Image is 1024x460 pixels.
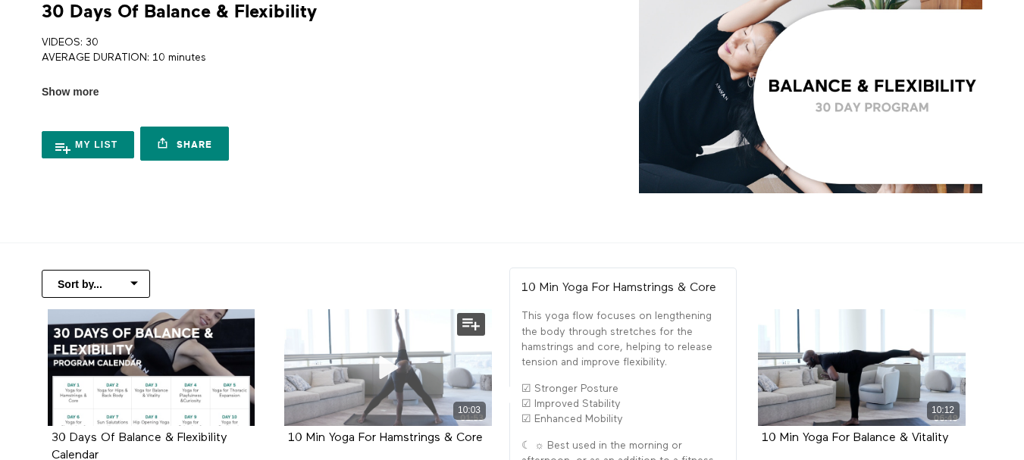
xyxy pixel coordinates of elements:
a: 10 Min Yoga For Balance & Vitality 10:12 [758,309,966,426]
strong: 10 Min Yoga For Balance & Vitality [762,432,949,444]
p: VIDEOS: 30 AVERAGE DURATION: 10 minutes [42,35,506,66]
button: Add to my list [457,313,485,336]
button: My list [42,131,134,158]
p: This yoga flow focuses on lengthening the body through stretches for the hamstrings and core, hel... [521,308,725,370]
span: Show more [42,84,99,100]
strong: 10 Min Yoga For Hamstrings & Core [521,282,716,294]
a: 10 Min Yoga For Hamstrings & Core 10:03 [284,309,492,426]
a: 10 Min Yoga For Hamstrings & Core [288,432,483,443]
a: 10 Min Yoga For Balance & Vitality [762,432,949,443]
p: ☑ Stronger Posture ☑ Improved Stability ☑ Enhanced Mobility [521,381,725,427]
div: 10:03 [453,402,486,419]
div: 10:12 [927,402,960,419]
a: Share [140,127,228,161]
a: 30 Days Of Balance & Flexibility Calendar [48,309,255,426]
strong: 10 Min Yoga For Hamstrings & Core [288,432,483,444]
